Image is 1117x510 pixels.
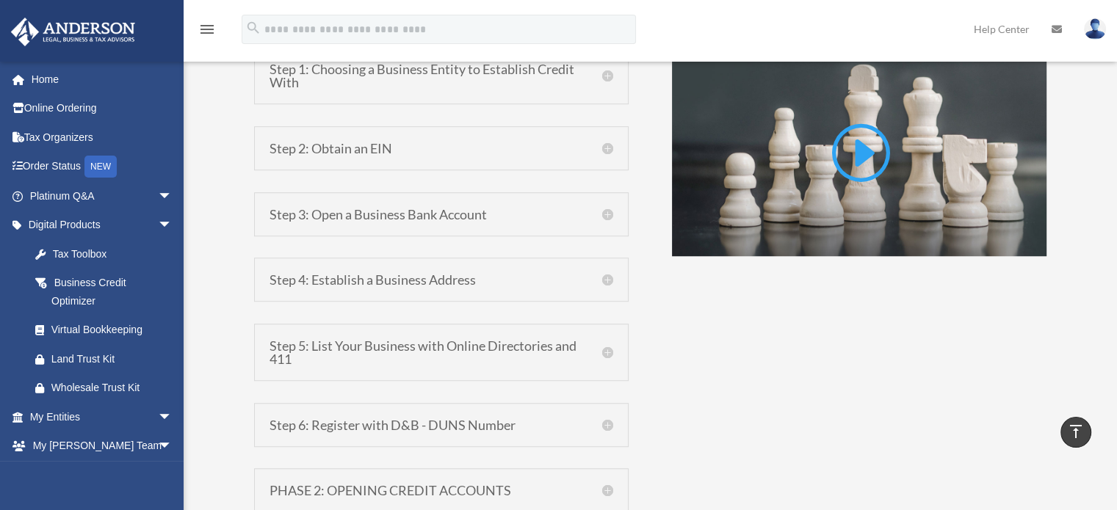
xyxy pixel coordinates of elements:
a: My Entitiesarrow_drop_down [10,402,195,431]
i: vertical_align_top [1067,423,1085,440]
a: Platinum Q&Aarrow_drop_down [10,181,195,211]
a: Tax Toolbox [21,239,195,269]
a: Digital Productsarrow_drop_down [10,211,195,240]
span: arrow_drop_down [158,431,187,462]
a: Wholesale Trust Kit [21,374,195,403]
div: Wholesale Trust Kit [51,379,176,397]
i: search [245,20,261,36]
a: My [PERSON_NAME] Teamarrow_drop_down [10,431,195,461]
div: NEW [84,156,117,178]
h5: Step 6: Register with D&B - DUNS Number [270,418,613,431]
div: Tax Toolbox [51,245,176,263]
a: Home [10,65,195,94]
div: Business Credit Optimizer [51,274,169,310]
div: Land Trust Kit [51,350,176,368]
h5: PHASE 2: OPENING CREDIT ACCOUNTS [270,484,613,497]
i: menu [198,21,216,38]
span: arrow_drop_down [158,211,187,241]
a: My Documentsarrow_drop_down [10,460,195,489]
a: Business Credit Optimizer [21,269,187,316]
h5: Step 5: List Your Business with Online Directories and 411 [270,339,613,365]
a: menu [198,26,216,38]
h5: Step 3: Open a Business Bank Account [270,208,613,221]
a: Land Trust Kit [21,344,195,374]
a: vertical_align_top [1060,417,1091,448]
a: Virtual Bookkeeping [21,316,195,345]
span: arrow_drop_down [158,402,187,432]
div: Virtual Bookkeeping [51,321,176,339]
span: arrow_drop_down [158,181,187,211]
h5: Step 1: Choosing a Business Entity to Establish Credit With [270,62,613,89]
span: arrow_drop_down [158,460,187,490]
a: Tax Organizers [10,123,195,152]
img: User Pic [1084,18,1106,40]
h5: Step 4: Establish a Business Address [270,273,613,286]
h5: Step 2: Obtain an EIN [270,142,613,155]
img: Anderson Advisors Platinum Portal [7,18,140,46]
a: Online Ordering [10,94,195,123]
a: Order StatusNEW [10,152,195,182]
